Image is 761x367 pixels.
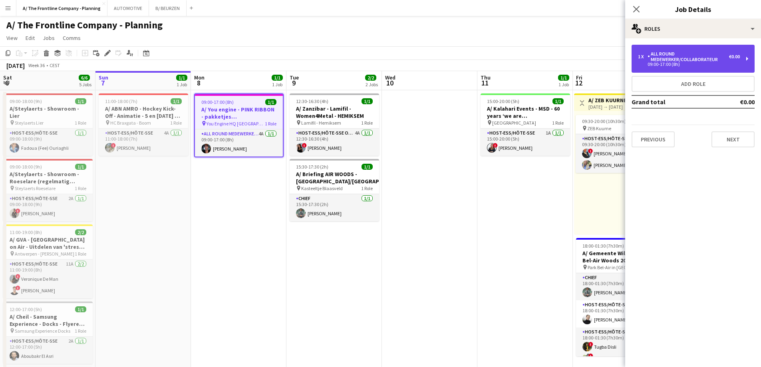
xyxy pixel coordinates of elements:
span: 09:00-18:00 (9h) [10,164,42,170]
span: 11 [479,78,491,87]
span: 10 [384,78,395,87]
span: ! [588,342,593,347]
span: 1 Role [75,251,86,257]
span: 9 [288,78,299,87]
span: 2/2 [365,75,376,81]
span: 1 Role [75,120,86,126]
button: Next [711,131,755,147]
span: ! [302,143,307,148]
td: Grand total [632,95,717,108]
app-card-role: Chief1/118:00-01:30 (7h30m)[PERSON_NAME] [576,273,666,300]
span: 6/6 [79,75,90,81]
span: Tue [290,74,299,81]
app-card-role: Host-ess/Hôte-sse11A2/211:00-19:00 (8h)!Veronique De Man![PERSON_NAME] [3,260,93,298]
app-job-card: 09:00-18:00 (9h)1/1A/Steylaerts - Showroom - Lier Steylaerts Lier1 RoleHost-ess/Hôte-sse1/109:00-... [3,93,93,156]
h3: A/ Briefing AIR WOODS - [GEOGRAPHIC_DATA]/[GEOGRAPHIC_DATA] [290,171,379,185]
div: 12:30-16:30 (4h)1/1A/ Zanzibar - Lamifil - Women4Metal - HEMIKSEM Lamifil - Hemiksem1 RoleHost-es... [290,93,379,156]
span: ! [588,353,593,358]
div: 1 x [638,54,648,60]
span: 12 [575,78,582,87]
td: €0.00 [717,95,755,108]
app-job-card: 15:30-17:30 (2h)1/1A/ Briefing AIR WOODS - [GEOGRAPHIC_DATA]/[GEOGRAPHIC_DATA] Kasteeltje Blaasve... [290,159,379,221]
span: 09:30-20:00 (10h30m) [582,118,626,124]
span: 1 Role [552,120,564,126]
a: View [3,33,21,43]
div: 2 Jobs [366,81,378,87]
app-card-role: Host-ess/Hôte-sse2A1/109:00-18:00 (9h)![PERSON_NAME] [3,194,93,221]
span: ! [588,149,593,153]
span: Thu [481,74,491,81]
app-job-card: 09:00-17:00 (8h)1/1A/ You engine - PINK RIBBON - pakketjes inpakken/samenstellen (5 + [DATE]) You... [194,93,284,157]
span: Lamifil - Hemiksem [301,120,341,126]
span: 1/1 [75,164,86,170]
span: 12:00-17:00 (5h) [10,306,42,312]
span: 15:30-17:30 (2h) [296,164,328,170]
span: Antwerpen - [PERSON_NAME] [15,251,74,257]
a: Jobs [40,33,58,43]
app-card-role: Host-ess/Hôte-sse1A1/115:00-20:00 (5h)![PERSON_NAME] [481,129,570,156]
span: 1/1 [171,98,182,104]
span: 15:00-20:00 (5h) [487,98,519,104]
div: 1 Job [272,81,282,87]
span: 1 Role [170,120,182,126]
app-card-role: Host-ess/Hôte-sse4A1/111:00-18:00 (7h)![PERSON_NAME] [99,129,188,156]
span: 1/1 [362,164,373,170]
span: Sun [99,74,108,81]
div: 09:00-17:00 (8h) [638,62,740,66]
app-card-role: Host-ess/Hôte-sse1/109:00-18:00 (9h)Fadoua (Fee) Ouriaghli [3,129,93,156]
div: CEST [50,62,60,68]
div: 5 Jobs [79,81,91,87]
div: All Round medewerker/collaborateur [648,51,729,62]
span: 8 [193,78,205,87]
app-card-role: Chief1/115:30-17:30 (2h)[PERSON_NAME] [290,194,379,221]
button: Previous [632,131,675,147]
div: 1 Job [558,81,569,87]
app-card-role: Host-ess/Hôte-sse4A2/209:30-20:00 (10h30m)![PERSON_NAME][PERSON_NAME] [576,134,665,173]
span: Comms [63,34,81,42]
app-card-role: Host-ess/Hôte-sse Onthaal-Accueill4A1/112:30-16:30 (4h)![PERSON_NAME] [290,129,379,156]
span: 1 Role [361,185,373,191]
span: 11:00-18:00 (7h) [105,98,137,104]
span: 1/1 [362,98,373,104]
div: 15:00-20:00 (5h)1/1A/ Kalahari Events - MSD - 60 years ‘we are [GEOGRAPHIC_DATA]’ [GEOGRAPHIC_DAT... [481,93,570,156]
span: You Engine HQ [GEOGRAPHIC_DATA] [207,121,265,127]
span: Sat [3,74,12,81]
h3: A/ ABN AMRO - Hockey Kick-Off - Animatie - 5 en [DATE] - Boom [99,105,188,119]
span: 09:00-18:00 (9h) [10,98,42,104]
span: HC Braxgata - Boom [110,120,151,126]
span: Park Bel-Air in [GEOGRAPHIC_DATA] [588,264,646,270]
span: Week 36 [26,62,46,68]
span: 11:00-19:00 (8h) [10,229,42,235]
div: 09:30-20:00 (10h30m)2/2 ZEB Kuurne1 RoleHost-ess/Hôte-sse4A2/209:30-20:00 (10h30m)![PERSON_NAME][... [576,115,665,173]
h3: A/ Zanzibar - Lamifil - Women4Metal - HEMIKSEM [290,105,379,119]
span: 7 [97,78,108,87]
span: 1 Role [75,185,86,191]
app-card-role: All Round medewerker/collaborateur4A1/109:00-17:00 (8h)[PERSON_NAME] [195,129,283,157]
div: Roles [625,19,761,38]
span: Kasteeltje Blaasveld [301,185,343,191]
span: ! [493,143,498,148]
h3: A/ Gemeente Willebroek - Bel-Air Woods 2025 - 12+13/09 [576,250,666,264]
button: B/ BEURZEN [149,0,187,16]
span: [GEOGRAPHIC_DATA] [492,120,536,126]
app-job-card: 11:00-19:00 (8h)2/2A/ GVA - [GEOGRAPHIC_DATA] on Air - Uitdelen van 'stress' bananen Antwerpen - ... [3,224,93,298]
h3: A/Steylaerts - Showroom - Roeselare (regelmatig terugkerende opdracht) [3,171,93,185]
button: Add role [632,76,755,92]
app-job-card: 11:00-18:00 (7h)1/1A/ ABN AMRO - Hockey Kick-Off - Animatie - 5 en [DATE] - Boom HC Braxgata - Bo... [99,93,188,156]
h3: A/ GVA - [GEOGRAPHIC_DATA] on Air - Uitdelen van 'stress' bananen [3,236,93,250]
span: Fri [576,74,582,81]
span: ! [111,143,116,148]
span: Mon [194,74,205,81]
span: 1/1 [558,75,569,81]
span: ZEB Kuurne [587,125,611,131]
span: 1 Role [265,121,276,127]
span: 1 Role [361,120,373,126]
app-job-card: 12:00-17:00 (5h)1/1A/ Cheil - Samsung Experience - Docks - Flyeren (30/8+6/9+13/9) Samsung Experi... [3,302,93,364]
span: 1/1 [75,98,86,104]
app-card-role: Host-ess/Hôte-sse2A1/112:00-17:00 (5h)Aboubakr El Asri [3,337,93,364]
span: Samsung Experience Docks [15,328,70,334]
span: Steylaerts Roeselare [15,185,56,191]
div: [DATE] → [DATE] [588,104,648,110]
